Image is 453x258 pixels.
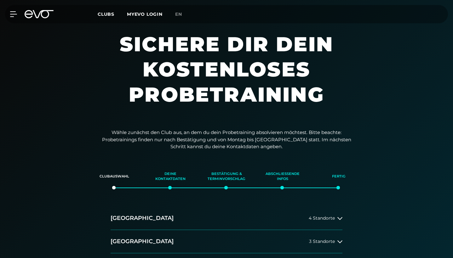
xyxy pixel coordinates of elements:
[150,168,191,185] div: Deine Kontaktdaten
[127,11,163,17] a: MYEVO LOGIN
[262,168,303,185] div: Abschließende Infos
[98,11,127,17] a: Clubs
[111,230,342,253] button: [GEOGRAPHIC_DATA]3 Standorte
[111,207,342,230] button: [GEOGRAPHIC_DATA]4 Standorte
[175,11,182,17] span: en
[94,168,135,185] div: Clubauswahl
[309,216,335,221] span: 4 Standorte
[111,214,174,222] h2: [GEOGRAPHIC_DATA]
[175,11,190,18] a: en
[111,238,174,245] h2: [GEOGRAPHIC_DATA]
[100,129,353,150] p: Wähle zunächst den Club aus, an dem du dein Probetraining absolvieren möchtest. Bitte beachte: Pr...
[206,168,247,185] div: Bestätigung & Terminvorschlag
[309,239,335,244] span: 3 Standorte
[82,31,371,120] h1: Sichere dir dein kostenloses Probetraining
[318,168,359,185] div: Fertig
[98,11,114,17] span: Clubs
